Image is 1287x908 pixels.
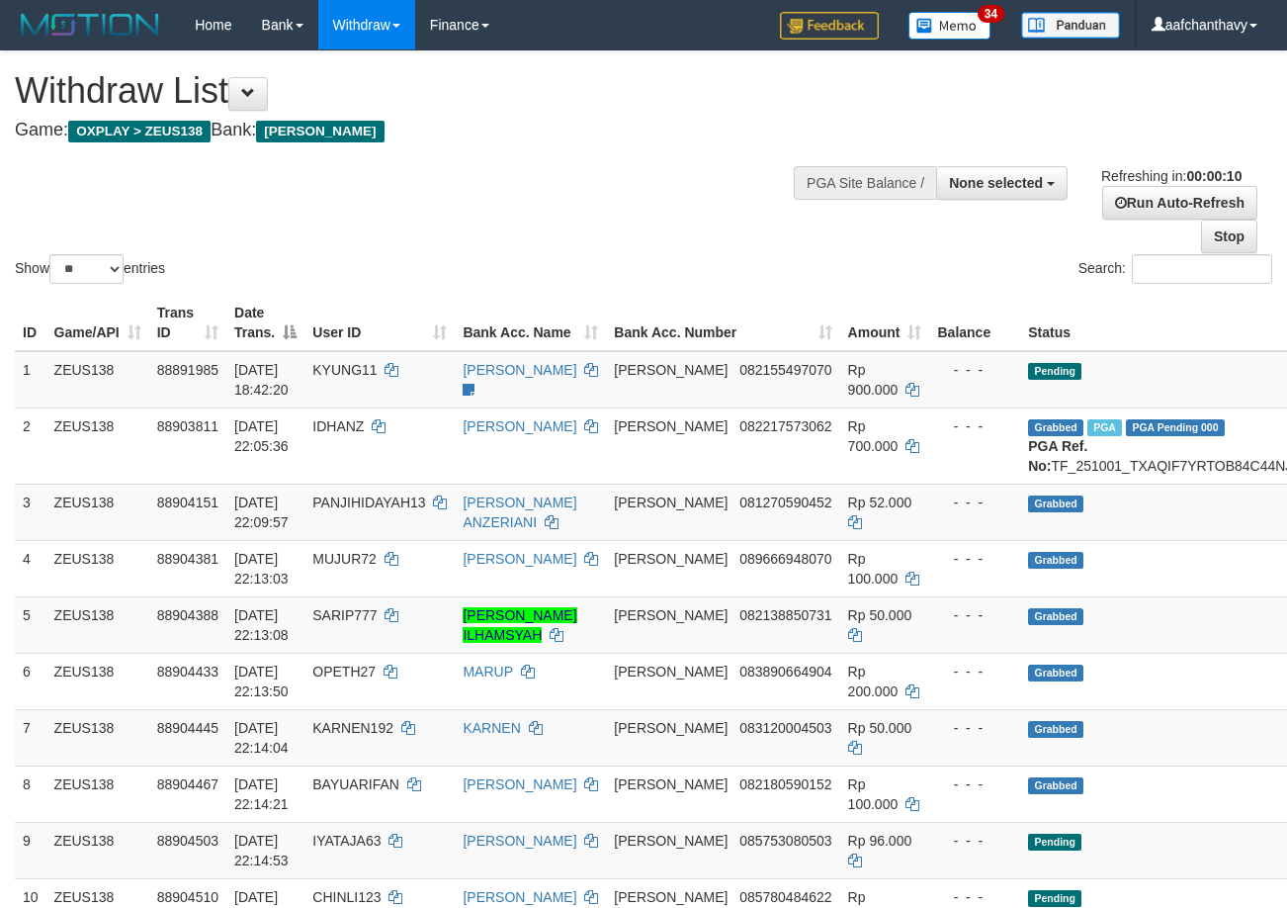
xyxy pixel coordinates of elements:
[908,12,991,40] img: Button%20Memo.svg
[15,596,46,653] td: 5
[463,889,576,905] a: [PERSON_NAME]
[848,495,912,510] span: Rp 52.000
[15,71,838,111] h1: Withdraw List
[1028,496,1083,512] span: Grabbed
[46,484,149,540] td: ZEUS138
[46,709,149,766] td: ZEUS138
[157,833,218,849] span: 88904503
[234,495,289,530] span: [DATE] 22:09:57
[936,166,1068,200] button: None selected
[739,418,831,434] span: Copy 082217573062 to clipboard
[1028,665,1083,681] span: Grabbed
[1028,834,1081,851] span: Pending
[68,121,211,142] span: OXPLAY > ZEUS138
[929,295,1020,351] th: Balance
[848,833,912,849] span: Rp 96.000
[46,295,149,351] th: Game/API: activate to sort column ascending
[848,362,899,398] span: Rp 900.000
[234,720,289,756] span: [DATE] 22:14:04
[312,776,399,792] span: BAYUARIFAN
[15,351,46,409] td: 1
[312,418,364,434] span: IDHANZ
[157,551,218,567] span: 88904381
[1028,419,1083,436] span: Grabbed
[937,549,1012,569] div: - - -
[1101,168,1242,184] span: Refreshing in:
[49,254,124,284] select: Showentries
[1028,890,1081,907] span: Pending
[739,607,831,623] span: Copy 082138850731 to clipboard
[794,166,936,200] div: PGA Site Balance /
[312,720,393,736] span: KARNEN192
[46,596,149,653] td: ZEUS138
[15,822,46,878] td: 9
[46,408,149,484] td: ZEUS138
[614,720,728,736] span: [PERSON_NAME]
[1126,419,1225,436] span: PGA Pending
[46,540,149,596] td: ZEUS138
[1028,552,1083,569] span: Grabbed
[234,664,289,699] span: [DATE] 22:13:50
[312,607,377,623] span: SARIP777
[312,889,381,905] span: CHINLI123
[234,551,289,587] span: [DATE] 22:13:03
[234,776,289,812] span: [DATE] 22:14:21
[463,607,576,643] a: [PERSON_NAME] ILHAMSYAH
[614,495,728,510] span: [PERSON_NAME]
[312,551,377,567] span: MUJUR72
[1102,186,1257,220] a: Run Auto-Refresh
[614,362,728,378] span: [PERSON_NAME]
[234,418,289,454] span: [DATE] 22:05:36
[463,418,576,434] a: [PERSON_NAME]
[234,833,289,868] span: [DATE] 22:14:53
[463,551,576,567] a: [PERSON_NAME]
[463,720,520,736] a: KARNEN
[157,607,218,623] span: 88904388
[937,416,1012,436] div: - - -
[937,360,1012,380] div: - - -
[15,709,46,766] td: 7
[937,887,1012,907] div: - - -
[256,121,384,142] span: [PERSON_NAME]
[1186,168,1242,184] strong: 00:00:10
[606,295,839,351] th: Bank Acc. Number: activate to sort column ascending
[848,720,912,736] span: Rp 50.000
[1028,777,1083,794] span: Grabbed
[463,776,576,792] a: [PERSON_NAME]
[848,776,899,812] span: Rp 100.000
[739,833,831,849] span: Copy 085753080503 to clipboard
[46,351,149,409] td: ZEUS138
[1028,438,1087,474] b: PGA Ref. No:
[157,495,218,510] span: 88904151
[157,362,218,378] span: 88891985
[312,664,376,680] span: OPETH27
[614,833,728,849] span: [PERSON_NAME]
[780,12,879,40] img: Feedback.jpg
[848,418,899,454] span: Rp 700.000
[739,362,831,378] span: Copy 082155497070 to clipboard
[739,720,831,736] span: Copy 083120004503 to clipboard
[1078,254,1272,284] label: Search:
[739,551,831,567] span: Copy 089666948070 to clipboard
[15,766,46,822] td: 8
[157,664,218,680] span: 88904433
[234,607,289,643] span: [DATE] 22:13:08
[978,5,1004,23] span: 34
[226,295,304,351] th: Date Trans.: activate to sort column descending
[848,551,899,587] span: Rp 100.000
[1028,608,1083,625] span: Grabbed
[312,362,377,378] span: KYUNG11
[15,10,165,40] img: MOTION_logo.png
[848,664,899,699] span: Rp 200.000
[312,495,425,510] span: PANJIHIDAYAH13
[614,889,728,905] span: [PERSON_NAME]
[937,831,1012,851] div: - - -
[157,889,218,905] span: 88904510
[937,718,1012,738] div: - - -
[949,175,1043,191] span: None selected
[157,418,218,434] span: 88903811
[15,408,46,484] td: 2
[463,495,576,530] a: [PERSON_NAME] ANZERIANI
[157,720,218,736] span: 88904445
[937,662,1012,681] div: - - -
